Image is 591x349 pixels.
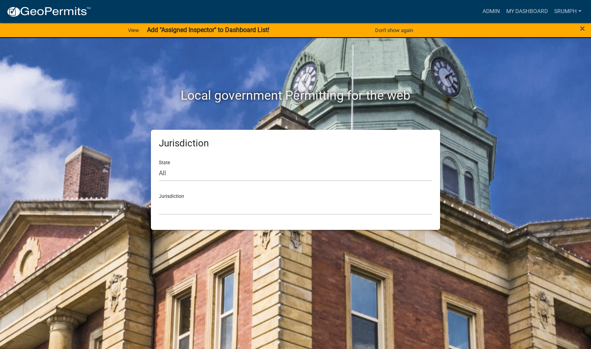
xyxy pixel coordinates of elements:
[503,4,551,19] a: My Dashboard
[372,24,416,37] button: Don't show again
[125,24,142,37] a: View
[580,23,585,34] span: ×
[159,138,432,149] h5: Jurisdiction
[147,26,269,34] strong: Add "Assigned Inspector" to Dashboard List!
[551,4,585,19] a: srumph
[76,88,515,103] h2: Local government Permitting for the web
[580,24,585,33] button: Close
[479,4,503,19] a: Admin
